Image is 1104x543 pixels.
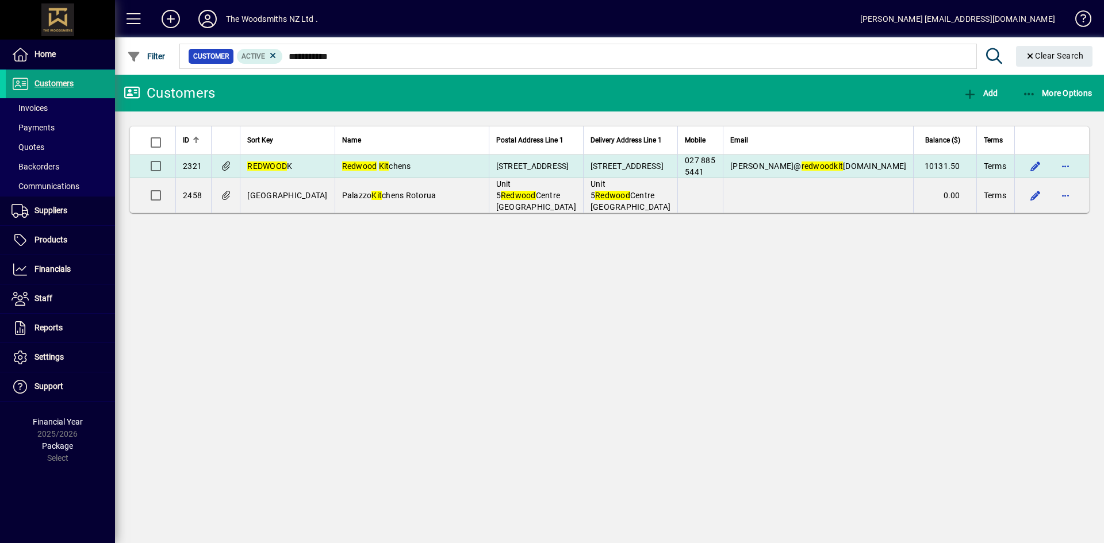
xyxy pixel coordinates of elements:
[183,134,204,147] div: ID
[342,134,482,147] div: Name
[189,9,226,29] button: Profile
[1022,88,1092,98] span: More Options
[730,134,906,147] div: Email
[226,10,318,28] div: The Woodsmiths NZ Ltd .
[6,372,115,401] a: Support
[730,134,748,147] span: Email
[1026,186,1045,205] button: Edit
[496,134,563,147] span: Postal Address Line 1
[685,134,716,147] div: Mobile
[42,441,73,450] span: Package
[496,179,576,211] span: Unit 5 Centre [GEOGRAPHIC_DATA]
[1016,46,1093,67] button: Clear
[984,134,1003,147] span: Terms
[913,178,976,213] td: 0.00
[124,84,215,102] div: Customers
[247,134,273,147] span: Sort Key
[183,134,189,147] span: ID
[591,134,662,147] span: Delivery Address Line 1
[496,161,569,171] span: [STREET_ADDRESS]
[11,162,59,171] span: Backorders
[6,137,115,157] a: Quotes
[34,323,63,332] span: Reports
[152,9,189,29] button: Add
[237,49,283,64] mat-chip: Activation Status: Active
[34,206,67,215] span: Suppliers
[34,235,67,244] span: Products
[241,52,265,60] span: Active
[595,191,630,200] em: Redwood
[913,155,976,178] td: 10131.50
[925,134,960,147] span: Balance ($)
[6,157,115,176] a: Backorders
[6,284,115,313] a: Staff
[183,161,202,171] span: 2321
[1056,186,1075,205] button: More options
[834,161,843,171] em: kit
[1056,157,1075,175] button: More options
[247,161,287,171] em: REDWOOD
[6,197,115,225] a: Suppliers
[34,49,56,59] span: Home
[124,46,168,67] button: Filter
[6,314,115,342] a: Reports
[11,182,79,191] span: Communications
[730,161,906,171] span: [PERSON_NAME]@ [DOMAIN_NAME]
[6,40,115,69] a: Home
[6,226,115,255] a: Products
[34,294,52,303] span: Staff
[34,79,74,88] span: Customers
[342,161,411,171] span: chens
[379,161,389,171] em: Kit
[860,10,1055,28] div: [PERSON_NAME] [EMAIL_ADDRESS][DOMAIN_NAME]
[1026,157,1045,175] button: Edit
[1025,51,1084,60] span: Clear Search
[6,118,115,137] a: Payments
[127,52,166,61] span: Filter
[247,161,292,171] span: K
[685,134,706,147] span: Mobile
[11,143,44,152] span: Quotes
[11,103,48,113] span: Invoices
[6,176,115,196] a: Communications
[193,51,229,62] span: Customer
[342,161,377,171] em: Redwood
[501,191,536,200] em: Redwood
[591,179,670,211] span: Unit 5 Centre [GEOGRAPHIC_DATA]
[183,191,202,200] span: 2458
[34,352,64,361] span: Settings
[685,156,715,176] span: 027 885 5441
[371,191,382,200] em: Kit
[591,161,664,171] span: [STREET_ADDRESS]
[6,343,115,372] a: Settings
[963,88,998,98] span: Add
[34,382,63,391] span: Support
[11,123,55,132] span: Payments
[1019,83,1095,103] button: More Options
[342,134,361,147] span: Name
[247,191,327,200] span: [GEOGRAPHIC_DATA]
[1067,2,1090,40] a: Knowledge Base
[6,255,115,284] a: Financials
[921,134,970,147] div: Balance ($)
[6,98,115,118] a: Invoices
[960,83,1000,103] button: Add
[984,160,1006,172] span: Terms
[33,417,83,426] span: Financial Year
[802,161,834,171] em: redwood
[984,190,1006,201] span: Terms
[34,264,71,274] span: Financials
[342,191,436,200] span: Palazzo chens Rotorua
